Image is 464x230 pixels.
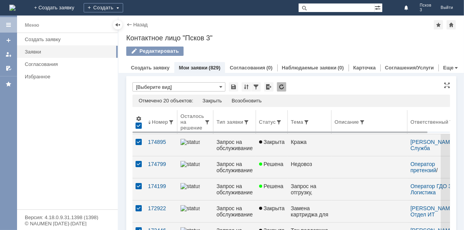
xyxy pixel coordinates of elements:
[217,139,253,151] div: Запрос на обслуживание
[288,178,332,200] a: Запрос на отгрузку, продажу блоттеров
[407,110,460,134] th: Ответственный
[177,156,213,178] a: statusbar-100 (1).png
[168,119,174,125] span: Быстрая фильтрация по атрибуту
[447,20,456,29] div: Сделать домашней страницей
[148,205,174,211] div: 172922
[276,119,282,125] span: Быстрая фильтрация по атрибуту
[282,65,337,71] a: Наблюдаемые заявки
[131,65,170,71] a: Создать заявку
[443,65,454,71] a: Еще
[217,119,243,125] div: Тип заявки
[288,201,332,222] a: Замена картриджа для принтера
[277,82,286,92] div: Обновлять список
[242,82,251,92] div: Сортировка...
[411,183,457,195] div: /
[177,134,213,156] a: statusbar-100 (1).png
[256,201,288,222] a: Закрыта
[259,205,285,211] span: Закрыта
[126,34,456,42] div: Контактное лицо "Псков 3"
[148,183,174,189] div: 174199
[180,183,200,189] img: statusbar-100 (1).png
[113,20,122,29] div: Скрыть меню
[411,119,449,125] div: Ответственный
[145,201,177,222] a: 172922
[251,82,261,92] div: Фильтрация...
[22,46,116,58] a: Заявки
[25,215,110,220] div: Версия: 4.18.0.9.31.1398 (1398)
[335,119,359,125] div: Описание
[291,183,328,195] div: Запрос на отгрузку, продажу блоттеров
[411,161,457,173] div: /
[230,65,265,71] a: Согласования
[84,3,123,12] div: Создать
[136,116,142,122] span: Настройки
[177,178,213,200] a: statusbar-100 (1).png
[291,139,328,145] div: Кража
[25,74,105,80] div: Избранное
[256,178,288,200] a: Решена
[145,156,177,178] a: 174799
[2,34,15,47] a: Создать заявку
[25,49,113,55] div: Заявки
[180,205,200,211] img: statusbar-100 (1).png
[139,98,193,104] div: Отмечено 20 объектов:
[259,183,284,189] span: Решена
[177,201,213,222] a: statusbar-100 (1).png
[291,205,328,218] div: Замена картриджа для принтера
[229,82,238,92] div: Сохранить вид
[179,65,208,71] a: Мои заявки
[411,183,452,189] a: Оператор ГДО 3
[291,119,303,125] div: Тема
[213,201,256,222] a: Запрос на обслуживание
[9,5,15,11] a: Перейти на домашнюю страницу
[259,139,285,145] span: Закрыта
[145,178,177,200] a: 174199
[213,156,256,178] a: Запрос на обслуживание
[338,65,344,71] div: (0)
[9,5,15,11] img: logo
[177,110,213,134] th: Осталось на решение
[25,21,39,30] div: Меню
[217,183,253,195] div: Запрос на обслуживание
[411,139,455,145] a: [PERSON_NAME]
[375,3,382,11] span: Расширенный поиск
[303,119,309,125] span: Быстрая фильтрация по атрибуту
[203,98,222,104] div: Закрыть
[204,119,210,125] span: Быстрая фильтрация по атрибуту
[243,119,249,125] span: Быстрая фильтрация по атрибуту
[145,110,177,134] th: Номер
[359,119,365,125] span: Быстрая фильтрация по атрибуту
[213,178,256,200] a: Запрос на обслуживание
[152,119,168,125] div: Номер
[411,139,457,151] div: /
[180,113,204,131] div: Осталось на решение
[411,161,437,173] a: Оператор претензий
[2,48,15,61] a: Мои заявки
[256,134,288,156] a: Закрыта
[148,139,174,145] div: 174895
[217,161,253,173] div: Запрос на обслуживание
[449,119,455,125] span: Быстрая фильтрация по атрибуту
[411,189,436,195] a: Логистика
[411,145,445,157] a: Служба безопасности
[420,3,431,8] span: Псков
[25,221,110,226] div: © NAUMEN [DATE]-[DATE]
[411,211,435,218] a: Отдел ИТ
[259,161,284,167] span: Решена
[232,98,262,104] div: Возобновить
[385,65,434,71] a: Соглашения/Услуги
[256,156,288,178] a: Решена
[291,161,328,167] div: Недовоз
[411,205,455,211] a: [PERSON_NAME]
[266,65,273,71] div: (0)
[209,65,220,71] div: (829)
[180,139,200,145] img: statusbar-100 (1).png
[22,58,116,70] a: Согласования
[217,205,253,218] div: Запрос на обслуживание
[25,36,113,42] div: Создать заявку
[411,205,457,218] div: /
[288,110,332,134] th: Тема
[145,134,177,156] a: 174895
[256,110,288,134] th: Статус
[213,110,256,134] th: Тип заявки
